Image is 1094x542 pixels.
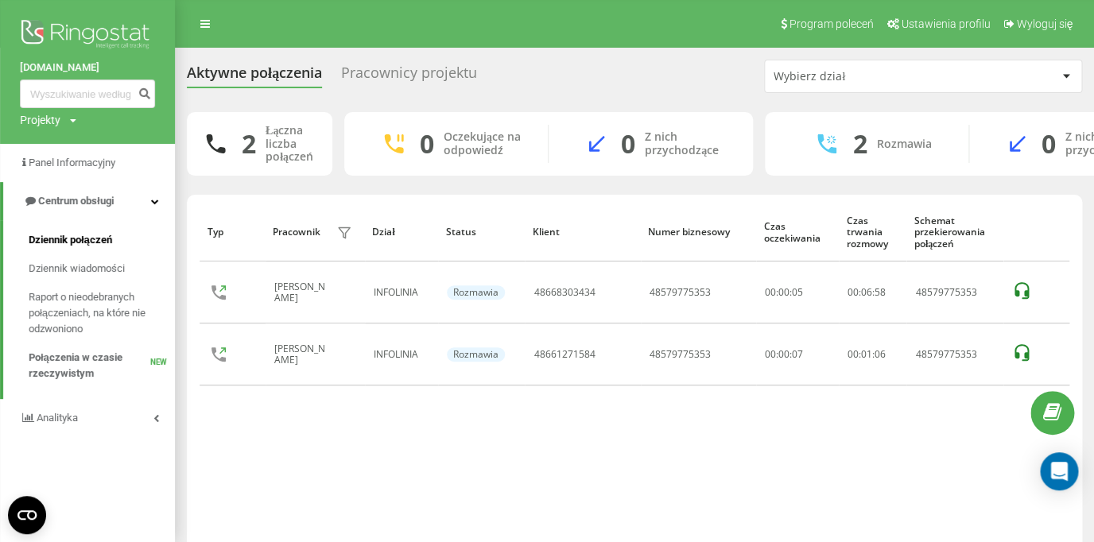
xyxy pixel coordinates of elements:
[650,349,711,360] div: 48579775353
[445,226,517,238] div: Status
[38,195,114,207] span: Centrum obsługi
[29,350,150,381] span: Połączenia w czasie rzeczywistym
[789,17,873,30] span: Program poleceń
[372,226,430,238] div: Dział
[3,182,175,220] a: Centrum obsługi
[875,347,886,361] span: 06
[242,129,256,159] div: 2
[848,347,859,361] span: 00
[852,129,867,159] div: 2
[645,130,729,157] div: Z nich przychodzące
[447,347,505,362] div: Rozmawia
[29,232,112,248] span: Dziennik połączeń
[341,64,477,89] div: Pracownicy projektu
[20,79,155,108] input: Wyszukiwanie według numeru
[29,283,175,343] a: Raport o nieodebranych połączeniach, na które nie odzwoniono
[848,349,886,360] div: : :
[915,287,995,298] div: 48579775353
[20,60,155,75] a: [DOMAIN_NAME]
[1040,452,1078,490] div: Open Intercom Messenger
[447,285,505,300] div: Rozmawia
[20,112,60,128] div: Projekty
[374,287,429,298] div: INFOLINIA
[1042,129,1056,159] div: 0
[274,281,333,304] div: [PERSON_NAME]
[763,221,831,244] div: Czas oczekiwania
[29,289,167,337] span: Raport o nieodebranych połączeniach, na które nie odzwoniono
[273,226,320,238] div: Pracownik
[29,254,175,283] a: Dziennik wiadomości
[914,215,996,250] div: Schemat przekierowania połączeń
[20,16,155,56] img: Ringostat logo
[765,287,830,298] div: 00:00:05
[901,17,990,30] span: Ustawienia profilu
[29,157,115,168] span: Panel Informacyjny
[533,287,595,298] div: 48668303434
[274,343,333,366] div: [PERSON_NAME]
[846,215,898,250] div: Czas trwania rozmowy
[915,349,995,360] div: 48579775353
[29,226,175,254] a: Dziennik połączeń
[765,349,830,360] div: 00:00:07
[420,129,434,159] div: 0
[876,137,931,151] div: Rozmawia
[848,285,859,299] span: 00
[861,285,872,299] span: 06
[187,64,322,89] div: Aktywne połączenia
[648,226,748,238] div: Numer biznesowy
[533,349,595,360] div: 48661271584
[774,70,964,83] div: Wybierz dział
[1016,17,1073,30] span: Wyloguj się
[444,130,524,157] div: Oczekujące na odpowiedź
[875,285,886,299] span: 58
[861,347,872,361] span: 01
[266,124,313,164] div: Łączna liczba połączeń
[29,261,125,277] span: Dziennik wiadomości
[621,129,635,159] div: 0
[207,226,258,238] div: Typ
[37,412,78,424] span: Analityka
[848,287,886,298] div: : :
[29,343,175,388] a: Połączenia w czasie rzeczywistymNEW
[8,496,46,534] button: Open CMP widget
[374,349,429,360] div: INFOLINIA
[533,226,633,238] div: Klient
[650,287,711,298] div: 48579775353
